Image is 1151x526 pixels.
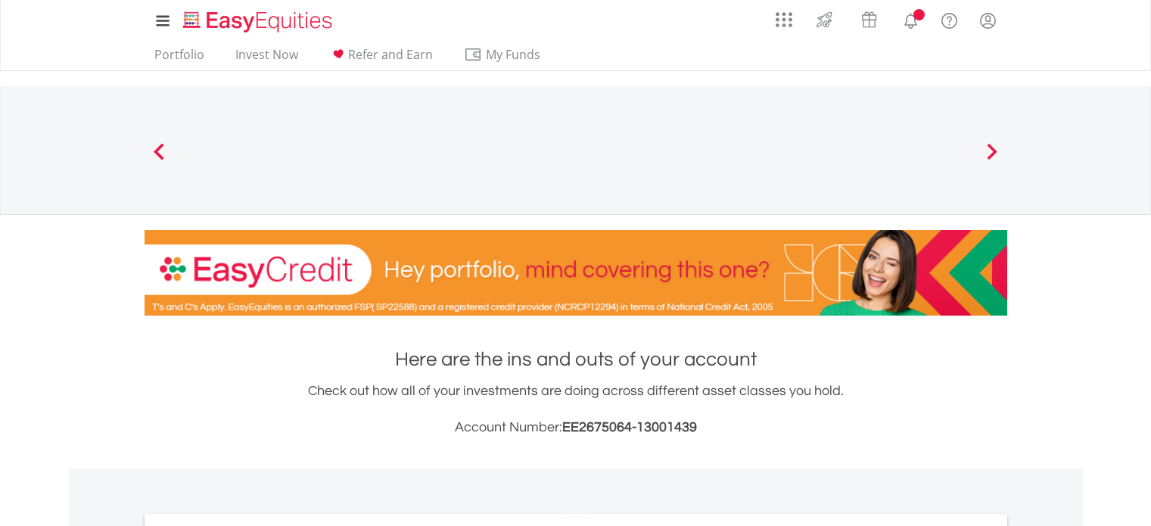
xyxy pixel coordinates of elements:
span: Refer and Earn [348,46,433,63]
img: grid-menu-icon.svg [776,11,792,28]
a: Home page [177,4,338,34]
a: Vouchers [847,4,891,32]
h3: Account Number: [145,417,1007,438]
a: FAQ's and Support [930,4,969,34]
img: EasyEquities_Logo.png [180,9,338,34]
div: Check out how all of your investments are doing across different asset classes you hold. [145,381,1007,438]
img: EasyCredit Promotion Banner [145,230,1007,316]
span: EE2675064-13001439 [562,420,697,434]
a: Notifications [891,4,930,34]
a: My Profile [969,4,1007,37]
a: Portfolio [148,47,210,70]
a: Invest Now [229,47,304,70]
a: AppsGrid [766,4,802,28]
img: thrive-v2.svg [812,8,837,32]
h1: Here are the ins and outs of your account [145,346,1007,373]
img: vouchers-v2.svg [857,8,882,32]
a: Refer and Earn [323,47,439,70]
span: My Funds [464,45,563,64]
